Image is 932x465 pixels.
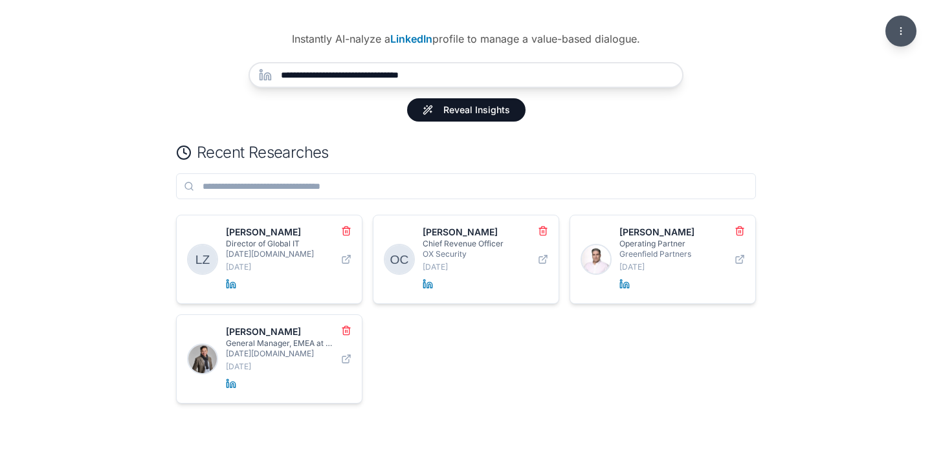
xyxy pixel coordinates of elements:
[226,362,333,372] p: [DATE]
[226,226,333,239] p: [PERSON_NAME]
[187,244,218,275] img: Lior Zagury
[407,98,526,122] button: Reveal Insights
[226,262,333,272] p: [DATE]
[226,239,333,249] p: Director of Global IT
[384,244,415,275] img: Ohad Cohen
[619,226,727,239] p: [PERSON_NAME]
[423,262,530,272] p: [DATE]
[619,262,727,272] p: [DATE]
[226,325,333,338] p: [PERSON_NAME]
[226,249,333,259] p: [DATE][DOMAIN_NAME]
[423,239,530,249] p: Chief Revenue Officer
[226,349,333,359] p: [DATE][DOMAIN_NAME]
[390,32,432,45] span: LinkedIn
[619,249,727,259] p: Greenfield Partners
[187,343,218,374] img: Pierre Berlin
[423,226,530,239] p: [PERSON_NAME]
[226,338,333,349] p: General Manager, EMEA at [DATE][DOMAIN_NAME]
[197,142,329,163] span: Recent Researches
[581,244,612,275] img: Nir Goldstein
[176,31,756,47] h4: Instantly AI-nalyze a profile to manage a value-based dialogue.
[619,239,727,249] p: Operating Partner
[423,249,530,259] p: OX Security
